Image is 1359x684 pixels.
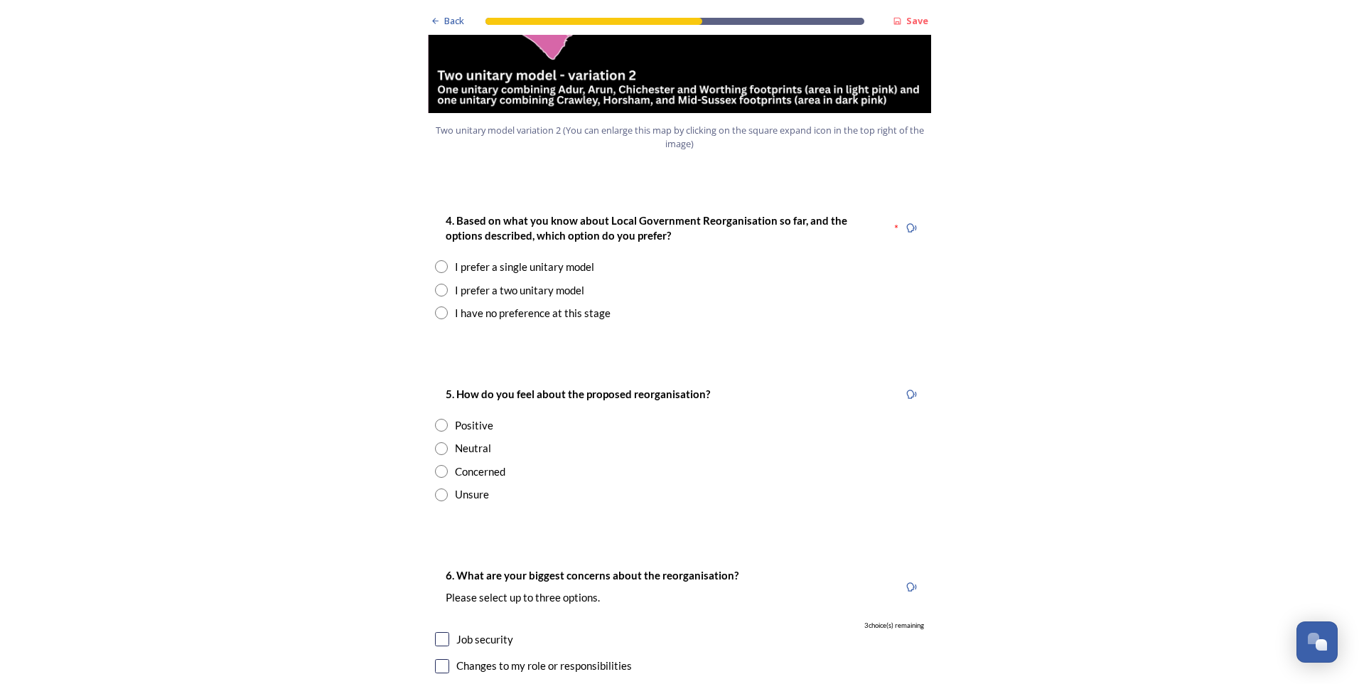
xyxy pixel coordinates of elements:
div: Neutral [455,440,491,456]
strong: Save [906,14,928,27]
span: Two unitary model variation 2 (You can enlarge this map by clicking on the square expand icon in ... [434,124,925,151]
div: Changes to my role or responsibilities [456,658,632,674]
div: Unsure [455,486,489,503]
div: I prefer a single unitary model [455,259,594,275]
div: I prefer a two unitary model [455,282,584,299]
span: 3 choice(s) remaining [864,621,924,631]
strong: 4. Based on what you know about Local Government Reorganisation so far, and the options described... [446,214,849,242]
strong: 5. How do you feel about the proposed reorganisation? [446,388,710,400]
div: Job security [456,631,513,648]
button: Open Chat [1296,621,1338,663]
p: Please select up to three options. [446,590,738,605]
div: I have no preference at this stage [455,305,611,321]
strong: 6. What are your biggest concerns about the reorganisation? [446,569,738,582]
div: Concerned [455,464,505,480]
div: Positive [455,417,493,434]
span: Back [444,14,464,28]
